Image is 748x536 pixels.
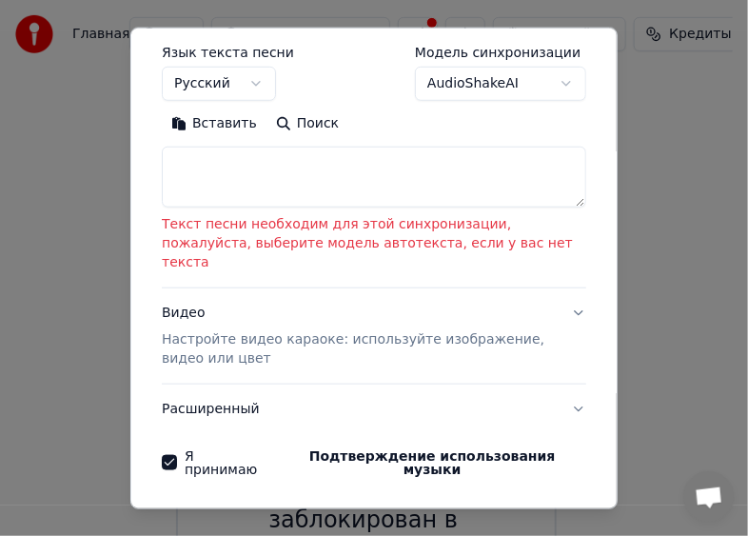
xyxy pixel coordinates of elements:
label: Модель синхронизации [415,46,586,59]
button: Поиск [266,109,348,139]
button: ВидеоНастройте видео караоке: используйте изображение, видео или цвет [162,288,586,384]
button: Вставить [162,109,266,139]
label: Язык текста песни [162,46,294,59]
button: Расширенный [162,385,586,434]
div: Текст песниДобавьте текст песни или выберите модель автотекста [162,46,586,288]
p: Текст песни необходим для этой синхронизации, пожалуйста, выберите модель автотекста, если у вас ... [162,215,586,272]
label: Я принимаю [185,449,586,476]
div: Видео [162,304,556,368]
button: Я принимаю [278,449,586,476]
p: Настройте видео караоке: используйте изображение, видео или цвет [162,330,556,368]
